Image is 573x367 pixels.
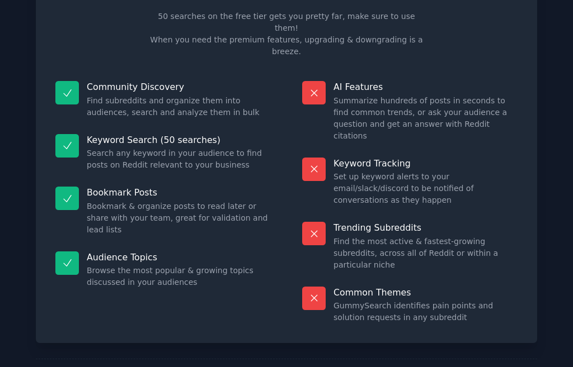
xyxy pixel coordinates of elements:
[334,95,518,142] dd: Summarize hundreds of posts in seconds to find common trends, or ask your audience a question and...
[334,287,518,298] p: Common Themes
[87,201,271,236] dd: Bookmark & organize posts to read later or share with your team, great for validation and lead lists
[87,81,271,93] p: Community Discovery
[87,95,271,118] dd: Find subreddits and organize them into audiences, search and analyze them in bulk
[87,134,271,146] p: Keyword Search (50 searches)
[87,147,271,171] dd: Search any keyword in your audience to find posts on Reddit relevant to your business
[334,300,518,323] dd: GummySearch identifies pain points and solution requests in any subreddit
[334,158,518,169] p: Keyword Tracking
[334,236,518,271] dd: Find the most active & fastest-growing subreddits, across all of Reddit or within a particular niche
[334,81,518,93] p: AI Features
[87,251,271,263] p: Audience Topics
[87,187,271,198] p: Bookmark Posts
[334,222,518,233] p: Trending Subreddits
[87,265,271,288] dd: Browse the most popular & growing topics discussed in your audiences
[334,171,518,206] dd: Set up keyword alerts to your email/slack/discord to be notified of conversations as they happen
[145,11,428,58] p: 50 searches on the free tier gets you pretty far, make sure to use them! When you need the premiu...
